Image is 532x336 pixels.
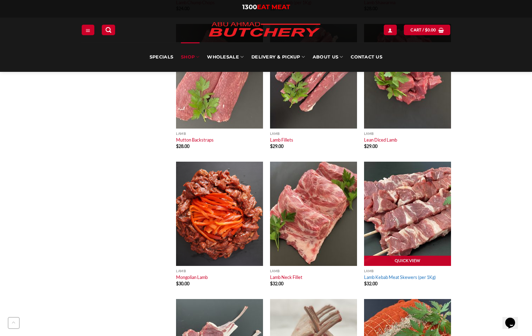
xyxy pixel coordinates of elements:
[270,281,283,286] bdi: 32.00
[364,281,367,286] span: $
[313,42,343,72] a: About Us
[82,25,94,35] a: Menu
[364,143,377,149] bdi: 29.00
[257,3,290,11] span: EAT MEAT
[176,281,189,286] bdi: 30.00
[176,132,263,136] p: Lamb
[270,281,273,286] span: $
[176,269,263,273] p: Lamb
[176,143,179,149] span: $
[270,137,293,143] a: Lamb Fillets
[364,256,451,266] a: Quick View
[207,42,244,72] a: Wholesale
[384,25,396,35] a: Login
[351,42,382,72] a: Contact Us
[242,3,290,11] a: 1300EAT MEAT
[242,3,257,11] span: 1300
[203,18,326,42] img: Abu Ahmad Butchery
[364,137,397,143] a: Lean Diced Lamb
[404,25,450,35] a: View cart
[176,162,263,266] img: Mongolian Lamb
[502,308,525,329] iframe: chat widget
[181,42,199,72] a: SHOP
[364,269,451,273] p: Lamb
[364,281,377,286] bdi: 32.00
[270,24,357,128] img: Lamb Fillets
[270,143,273,149] span: $
[364,24,451,128] img: Lean Diced Lamb
[270,269,357,273] p: Lamb
[270,132,357,136] p: Lamb
[176,281,179,286] span: $
[176,24,263,128] img: Mutton-Backstraps
[425,27,427,33] span: $
[270,143,283,149] bdi: 29.00
[270,274,302,280] a: Lamb Neck Fillet
[251,42,305,72] a: Delivery & Pickup
[8,317,20,329] button: Go to top
[364,162,451,266] img: Lamb-Kebab-Meat-Skewers (per 1Kg)
[411,27,436,33] span: Cart /
[176,137,214,143] a: Mutton Backstraps
[102,25,115,35] a: Search
[364,274,436,280] a: Lamb Kebab Meat Skewers (per 1Kg)
[425,27,436,32] bdi: 0.00
[150,42,173,72] a: Specials
[364,143,367,149] span: $
[176,143,189,149] bdi: 28.00
[176,274,208,280] a: Mongolian Lamb
[270,162,357,266] img: Lamb Neck Fillet
[364,132,451,136] p: Lamb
